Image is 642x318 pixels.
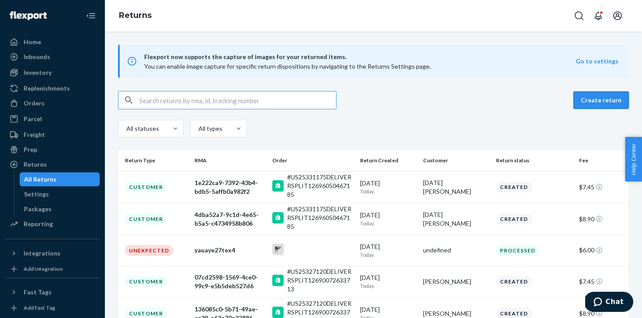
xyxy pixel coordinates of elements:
div: 07cd2598-1569-4ce0-99c9-e5b5deb527d6 [194,273,265,290]
div: [DATE] [360,179,416,195]
div: Fast Tags [24,288,52,297]
p: Today [360,220,416,227]
span: Flexport now supports the capture of images for your returned items. [144,52,576,62]
a: Inbounds [5,50,100,64]
div: Packages [24,205,52,213]
th: RMA [191,150,269,171]
div: [DATE][PERSON_NAME] [423,178,489,196]
div: [DATE] [360,273,416,290]
div: Freight [24,130,45,139]
input: Search returns by rma, id, tracking number [139,91,336,109]
div: [DATE] [360,211,416,227]
a: Returns [119,10,152,20]
a: Packages [20,202,100,216]
button: Open notifications [590,7,607,24]
td: $8.90 [576,203,629,235]
div: yauaye27tex4 [194,246,265,255]
button: Close Navigation [82,7,100,24]
div: Customer [125,182,167,192]
div: All Returns [24,175,56,184]
a: Freight [5,128,100,142]
div: Prep [24,145,37,154]
div: Created [496,276,532,287]
a: Add Integration [5,264,100,274]
div: #US25327120DELIVERRSPLIT12690072633713 [287,267,353,294]
a: Returns [5,157,100,171]
div: Add Fast Tag [24,304,55,311]
div: Inventory [24,68,52,77]
div: Created [496,182,532,192]
div: Settings [24,190,49,199]
div: #US25331175DELIVERRSPLIT12696050467185 [287,173,353,199]
div: Parcel [24,115,42,123]
div: 1e222ca9-7392-43b4-bdb5-5affb0a982f2 [194,178,265,196]
button: Open account menu [609,7,626,24]
th: Customer [420,150,493,171]
p: Today [360,282,416,290]
div: undefined [423,246,489,255]
div: Unexpected [125,245,173,256]
button: Fast Tags [5,285,100,299]
th: Return Created [357,150,420,171]
span: You can enable image capture for specific return dispositions by navigating to the Returns Settin... [144,63,431,70]
a: Reporting [5,217,100,231]
div: Reporting [24,220,53,228]
p: Today [360,188,416,195]
th: Return Type [118,150,191,171]
div: #US25331175DELIVERRSPLIT12696050467185 [287,205,353,231]
img: Flexport logo [10,11,47,20]
div: [DATE] [360,242,416,259]
div: Orders [24,99,45,108]
div: Processed [496,245,539,256]
div: Returns [24,160,47,169]
a: All Returns [20,172,100,186]
div: Customer [125,276,167,287]
th: Fee [576,150,629,171]
div: Replenishments [24,84,70,93]
button: Create return [573,91,629,109]
iframe: Opens a widget where you can chat to one of our agents [585,292,633,314]
div: Integrations [24,249,60,258]
th: Order [269,150,356,171]
a: Orders [5,96,100,110]
a: Settings [20,187,100,201]
div: [PERSON_NAME] [423,309,489,318]
div: Add Integration [24,265,62,273]
div: Created [496,213,532,224]
td: $6.00 [576,235,629,266]
a: Inventory [5,66,100,80]
a: Replenishments [5,81,100,95]
button: Open Search Box [570,7,588,24]
div: Customer [125,213,167,224]
ol: breadcrumbs [112,3,159,28]
p: Today [360,251,416,259]
button: Integrations [5,246,100,260]
button: Help Center [625,137,642,182]
td: $7.45 [576,266,629,297]
a: Parcel [5,112,100,126]
div: Home [24,38,41,46]
td: $7.45 [576,171,629,203]
div: [DATE][PERSON_NAME] [423,210,489,228]
div: All types [198,124,221,133]
a: Home [5,35,100,49]
div: All statuses [126,124,158,133]
a: Prep [5,143,100,157]
button: Go to settings [576,57,618,66]
a: Add Fast Tag [5,303,100,313]
div: 4dba52a7-9c1d-4e65-b5a5-c4734958b806 [194,210,265,228]
th: Return status [493,150,575,171]
div: [PERSON_NAME] [423,277,489,286]
div: Inbounds [24,52,50,61]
